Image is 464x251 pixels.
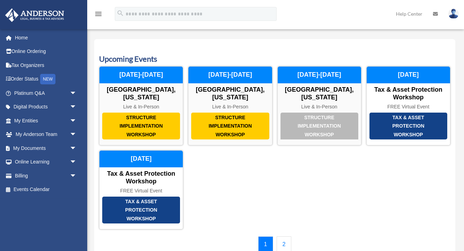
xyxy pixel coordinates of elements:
div: [DATE] [367,67,450,83]
span: arrow_drop_down [70,86,84,100]
span: arrow_drop_down [70,155,84,169]
div: Tax & Asset Protection Workshop [102,197,180,224]
div: NEW [40,74,55,84]
i: search [117,9,124,17]
div: Structure Implementation Workshop [102,113,180,140]
span: arrow_drop_down [70,169,84,183]
div: [DATE]-[DATE] [188,67,272,83]
a: Structure Implementation Workshop [GEOGRAPHIC_DATA], [US_STATE] Live & In-Person [DATE]-[DATE] [99,66,183,145]
div: FREE Virtual Event [367,104,450,110]
a: Tax Organizers [5,58,87,72]
div: [GEOGRAPHIC_DATA], [US_STATE] [99,86,183,101]
img: User Pic [448,9,459,19]
div: Live & In-Person [99,104,183,110]
a: My Anderson Teamarrow_drop_down [5,128,87,142]
div: [DATE]-[DATE] [99,67,183,83]
a: menu [94,12,103,18]
i: menu [94,10,103,18]
span: arrow_drop_down [70,100,84,114]
div: Live & In-Person [278,104,361,110]
div: Live & In-Person [188,104,272,110]
div: Tax & Asset Protection Workshop [99,170,183,185]
a: Billingarrow_drop_down [5,169,87,183]
div: [GEOGRAPHIC_DATA], [US_STATE] [278,86,361,101]
div: Tax & Asset Protection Workshop [369,113,447,140]
div: Tax & Asset Protection Workshop [367,86,450,101]
a: Tax & Asset Protection Workshop Tax & Asset Protection Workshop FREE Virtual Event [DATE] [99,150,183,229]
div: FREE Virtual Event [99,188,183,194]
a: My Entitiesarrow_drop_down [5,114,87,128]
span: arrow_drop_down [70,114,84,128]
a: Structure Implementation Workshop [GEOGRAPHIC_DATA], [US_STATE] Live & In-Person [DATE]-[DATE] [277,66,361,145]
div: [DATE]-[DATE] [278,67,361,83]
a: Order StatusNEW [5,72,87,86]
a: Platinum Q&Aarrow_drop_down [5,86,87,100]
a: Online Ordering [5,45,87,59]
a: Home [5,31,87,45]
img: Anderson Advisors Platinum Portal [3,8,66,22]
span: arrow_drop_down [70,141,84,155]
a: My Documentsarrow_drop_down [5,141,87,155]
a: Events Calendar [5,183,84,197]
a: Online Learningarrow_drop_down [5,155,87,169]
div: Structure Implementation Workshop [280,113,358,140]
div: [DATE] [99,151,183,167]
a: Digital Productsarrow_drop_down [5,100,87,114]
a: Structure Implementation Workshop [GEOGRAPHIC_DATA], [US_STATE] Live & In-Person [DATE]-[DATE] [188,66,272,145]
div: [GEOGRAPHIC_DATA], [US_STATE] [188,86,272,101]
h3: Upcoming Events [99,54,450,64]
span: arrow_drop_down [70,128,84,142]
div: Structure Implementation Workshop [191,113,269,140]
a: Tax & Asset Protection Workshop Tax & Asset Protection Workshop FREE Virtual Event [DATE] [366,66,450,145]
